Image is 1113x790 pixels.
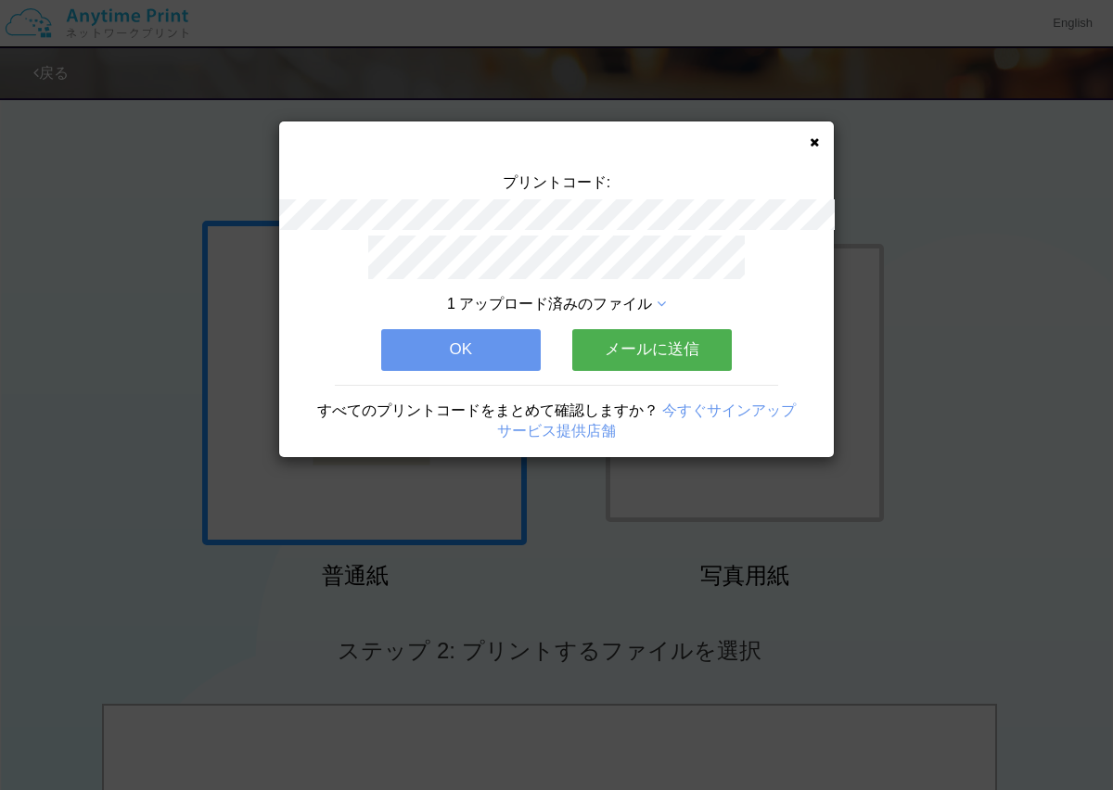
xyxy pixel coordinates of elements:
[572,329,732,370] button: メールに送信
[317,402,659,418] span: すべてのプリントコードをまとめて確認しますか？
[381,329,541,370] button: OK
[662,402,796,418] a: 今すぐサインアップ
[447,296,652,312] span: 1 アップロード済みのファイル
[503,174,610,190] span: プリントコード:
[497,423,616,439] a: サービス提供店舗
